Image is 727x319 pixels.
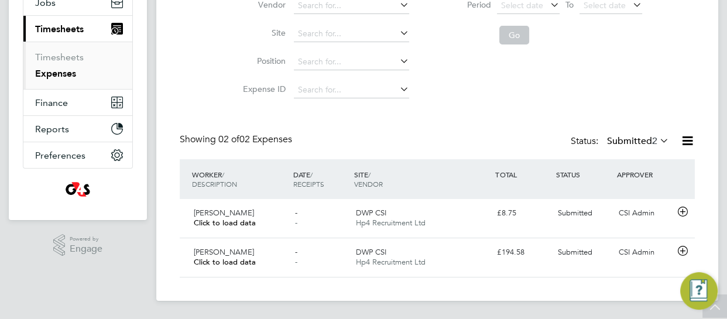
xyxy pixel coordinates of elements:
button: Preferences [23,142,132,168]
div: £194.58 [492,243,553,262]
span: Reports [35,124,69,135]
a: Go to home page [23,180,133,199]
span: - [295,218,297,228]
span: Powered by [70,234,102,244]
span: Click to load data [194,257,256,267]
span: 02 Expenses [218,133,292,145]
span: RECEIPTS [293,179,324,188]
span: Preferences [35,150,85,161]
span: DWP CSI [355,208,386,218]
div: APPROVER [614,164,675,185]
span: - [295,247,297,257]
span: Hp4 Recruitment Ltd [355,218,425,228]
a: Powered byEngage [53,234,103,256]
span: Timesheets [35,23,84,35]
span: Submitted [558,247,592,257]
label: Site [233,28,286,38]
span: [PERSON_NAME] [194,247,254,257]
label: Position [233,56,286,66]
span: DWP CSI [355,247,386,257]
button: Reports [23,116,132,142]
span: VENDOR [354,179,382,188]
label: Expense ID [233,84,286,94]
div: WORKER [189,164,290,194]
span: 2 [652,135,657,147]
span: - [295,257,297,267]
span: Finance [35,97,68,108]
img: g4sssuk-logo-retina.png [63,180,93,199]
button: Engage Resource Center [680,272,718,310]
div: CSI Admin [614,243,675,262]
button: Go [499,26,529,44]
button: Finance [23,90,132,115]
span: Hp4 Recruitment Ltd [355,257,425,267]
input: Search for... [294,82,409,98]
div: Showing [180,133,294,146]
span: [PERSON_NAME] [194,208,254,218]
span: / [222,170,224,179]
div: TOTAL [492,164,553,185]
span: / [368,170,370,179]
span: DESCRIPTION [192,179,237,188]
input: Search for... [294,54,409,70]
span: Engage [70,244,102,254]
a: Timesheets [35,52,84,63]
div: SITE [351,164,492,194]
span: Click to load data [194,218,256,228]
span: - [295,208,297,218]
div: Timesheets [23,42,132,89]
span: Submitted [558,208,592,218]
div: £8.75 [492,204,553,223]
span: / [310,170,313,179]
div: DATE [290,164,351,194]
span: 02 of [218,133,239,145]
label: Submitted [607,135,669,147]
div: CSI Admin [614,204,675,223]
div: STATUS [553,164,614,185]
button: Timesheets [23,16,132,42]
a: Expenses [35,68,76,79]
div: Status: [571,133,671,150]
input: Search for... [294,26,409,42]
